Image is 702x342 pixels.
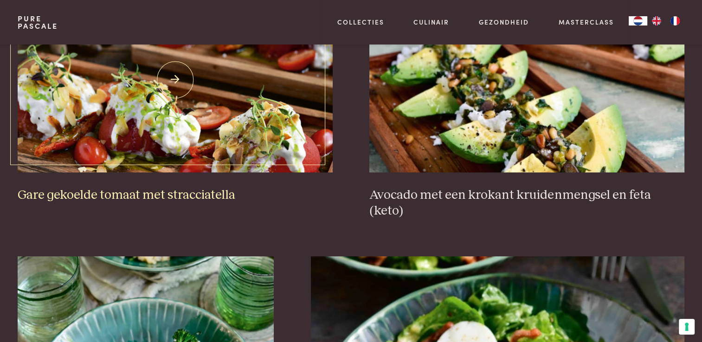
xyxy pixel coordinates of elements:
h3: Avocado met een krokant kruidenmengsel en feta (keto) [369,187,684,219]
a: Gezondheid [479,17,529,27]
div: Language [629,16,647,25]
button: Uw voorkeuren voor toestemming voor trackingtechnologieën [679,319,695,335]
a: FR [666,16,684,25]
ul: Language list [647,16,684,25]
a: NL [629,16,647,25]
a: Masterclass [559,17,614,27]
h3: Gare gekoelde tomaat met stracciatella [18,187,332,203]
a: PurePascale [18,15,58,30]
a: Culinair [413,17,449,27]
a: EN [647,16,666,25]
aside: Language selected: Nederlands [629,16,684,25]
a: Collecties [337,17,384,27]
